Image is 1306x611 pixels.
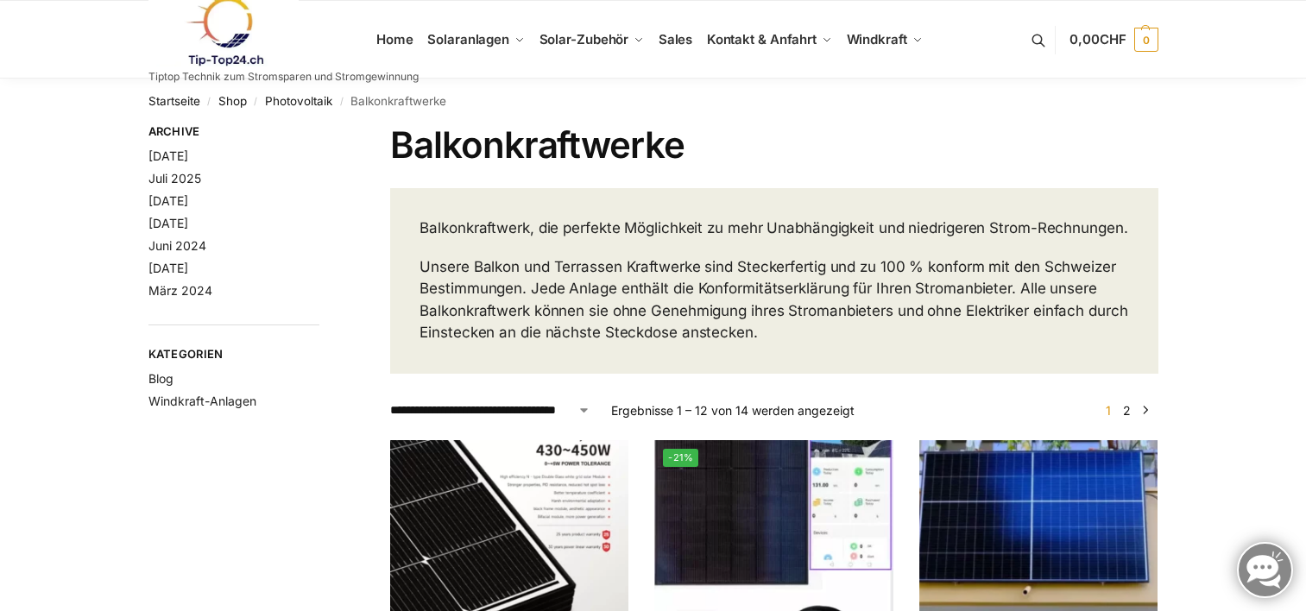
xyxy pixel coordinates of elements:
select: Shop-Reihenfolge [390,401,590,419]
span: / [200,95,218,109]
a: Photovoltaik [265,94,332,108]
a: Sales [651,1,699,79]
span: 0,00 [1069,31,1126,47]
button: Close filters [319,124,330,143]
a: → [1139,401,1151,419]
a: [DATE] [148,261,188,275]
a: 0,00CHF 0 [1069,14,1158,66]
span: 0 [1134,28,1158,52]
a: [DATE] [148,193,188,208]
a: Kontakt & Anfahrt [699,1,839,79]
p: Tiptop Technik zum Stromsparen und Stromgewinnung [148,72,419,82]
span: Archive [148,123,320,141]
span: CHF [1100,31,1126,47]
span: Sales [659,31,693,47]
p: Balkonkraftwerk, die perfekte Möglichkeit zu mehr Unabhängigkeit und niedrigeren Strom-Rechnungen. [420,217,1128,240]
span: Seite 1 [1101,403,1115,418]
span: / [247,95,265,109]
span: Solaranlagen [427,31,509,47]
a: Juli 2025 [148,171,201,186]
span: / [332,95,350,109]
p: Ergebnisse 1 – 12 von 14 werden angezeigt [611,401,855,419]
a: [DATE] [148,216,188,230]
a: Windkraft [839,1,930,79]
a: Juni 2024 [148,238,206,253]
span: Windkraft [847,31,907,47]
a: Startseite [148,94,200,108]
a: Blog [148,371,174,386]
a: Windkraft-Anlagen [148,394,256,408]
span: Kategorien [148,346,320,363]
nav: Breadcrumb [148,79,1158,123]
a: März 2024 [148,283,212,298]
a: Solar-Zubehör [532,1,651,79]
a: Shop [218,94,247,108]
nav: Produkt-Seitennummerierung [1095,401,1158,419]
a: Solaranlagen [420,1,532,79]
a: Seite 2 [1119,403,1135,418]
span: Kontakt & Anfahrt [707,31,817,47]
h1: Balkonkraftwerke [390,123,1158,167]
span: Solar-Zubehör [539,31,629,47]
p: Unsere Balkon und Terrassen Kraftwerke sind Steckerfertig und zu 100 % konform mit den Schweizer ... [420,256,1128,344]
a: [DATE] [148,148,188,163]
